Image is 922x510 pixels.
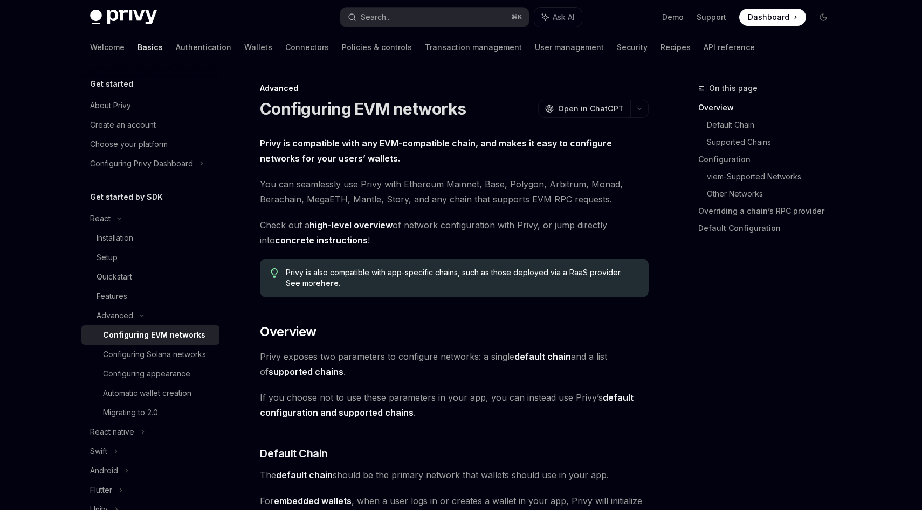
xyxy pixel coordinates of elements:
div: Configuring Privy Dashboard [90,157,193,170]
a: API reference [704,34,755,60]
h1: Configuring EVM networks [260,99,466,118]
a: default chain [514,351,571,362]
a: Security [617,34,648,60]
a: Create an account [81,115,219,135]
span: ⌘ K [511,13,522,22]
span: Check out a of network configuration with Privy, or jump directly into ! [260,218,649,248]
span: Dashboard [748,12,789,23]
span: You can seamlessly use Privy with Ethereum Mainnet, Base, Polygon, Arbitrum, Monad, Berachain, Me... [260,177,649,207]
a: Default Chain [707,116,841,134]
div: Installation [97,232,133,244]
a: Choose your platform [81,135,219,154]
span: Privy exposes two parameters to configure networks: a single and a list of . [260,349,649,379]
span: Ask AI [553,12,574,23]
a: Overriding a chain’s RPC provider [698,202,841,220]
h5: Get started by SDK [90,191,163,204]
div: Create an account [90,118,156,131]
div: Configuring Solana networks [103,348,206,361]
a: Automatic wallet creation [81,383,219,403]
strong: supported chains [269,366,343,377]
div: Migrating to 2.0 [103,406,158,419]
div: About Privy [90,99,131,112]
span: On this page [709,82,758,95]
span: Open in ChatGPT [558,103,624,114]
button: Ask AI [534,8,582,27]
div: Search... [361,11,391,24]
span: Overview [260,323,316,340]
a: Authentication [176,34,231,60]
a: Welcome [90,34,125,60]
div: Configuring appearance [103,367,190,380]
a: Configuring EVM networks [81,325,219,345]
a: Demo [662,12,684,23]
div: React [90,212,111,225]
strong: embedded wallets [274,495,352,506]
a: Other Networks [707,185,841,202]
h5: Get started [90,78,133,90]
div: React native [90,425,134,438]
a: supported chains [269,366,343,378]
a: concrete instructions [275,235,368,246]
a: Quickstart [81,267,219,287]
a: viem-Supported Networks [707,168,841,185]
a: high-level overview [309,220,393,231]
a: Connectors [285,34,329,60]
span: Privy is also compatible with app-specific chains, such as those deployed via a RaaS provider. Se... [286,267,638,289]
a: Supported Chains [707,134,841,151]
strong: Privy is compatible with any EVM-compatible chain, and makes it easy to configure networks for yo... [260,138,612,164]
button: Open in ChatGPT [538,100,630,118]
a: Wallets [244,34,272,60]
span: The should be the primary network that wallets should use in your app. [260,467,649,483]
a: Support [697,12,726,23]
div: Advanced [260,83,649,94]
strong: default chain [514,351,571,362]
a: Basics [137,34,163,60]
span: If you choose not to use these parameters in your app, you can instead use Privy’s . [260,390,649,420]
a: Policies & controls [342,34,412,60]
div: Setup [97,251,118,264]
div: Swift [90,445,107,458]
div: Choose your platform [90,138,168,151]
div: Automatic wallet creation [103,387,191,400]
a: Installation [81,228,219,248]
a: Configuration [698,151,841,168]
a: Recipes [660,34,691,60]
a: Configuring appearance [81,364,219,383]
div: Android [90,464,118,477]
svg: Tip [271,268,278,278]
a: About Privy [81,96,219,115]
a: Dashboard [739,9,806,26]
a: Features [81,287,219,306]
a: Configuring Solana networks [81,345,219,364]
img: dark logo [90,10,157,25]
a: Migrating to 2.0 [81,403,219,422]
a: User management [535,34,604,60]
a: Overview [698,99,841,116]
strong: default chain [276,470,333,480]
div: Configuring EVM networks [103,329,205,341]
div: Features [97,290,127,303]
button: Toggle dark mode [815,9,832,26]
div: Quickstart [97,270,132,283]
a: Setup [81,248,219,267]
span: Default Chain [260,446,328,461]
a: Transaction management [425,34,522,60]
a: Default Configuration [698,220,841,237]
a: here [321,278,339,288]
button: Search...⌘K [340,8,529,27]
div: Flutter [90,484,112,497]
div: Advanced [97,309,133,322]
